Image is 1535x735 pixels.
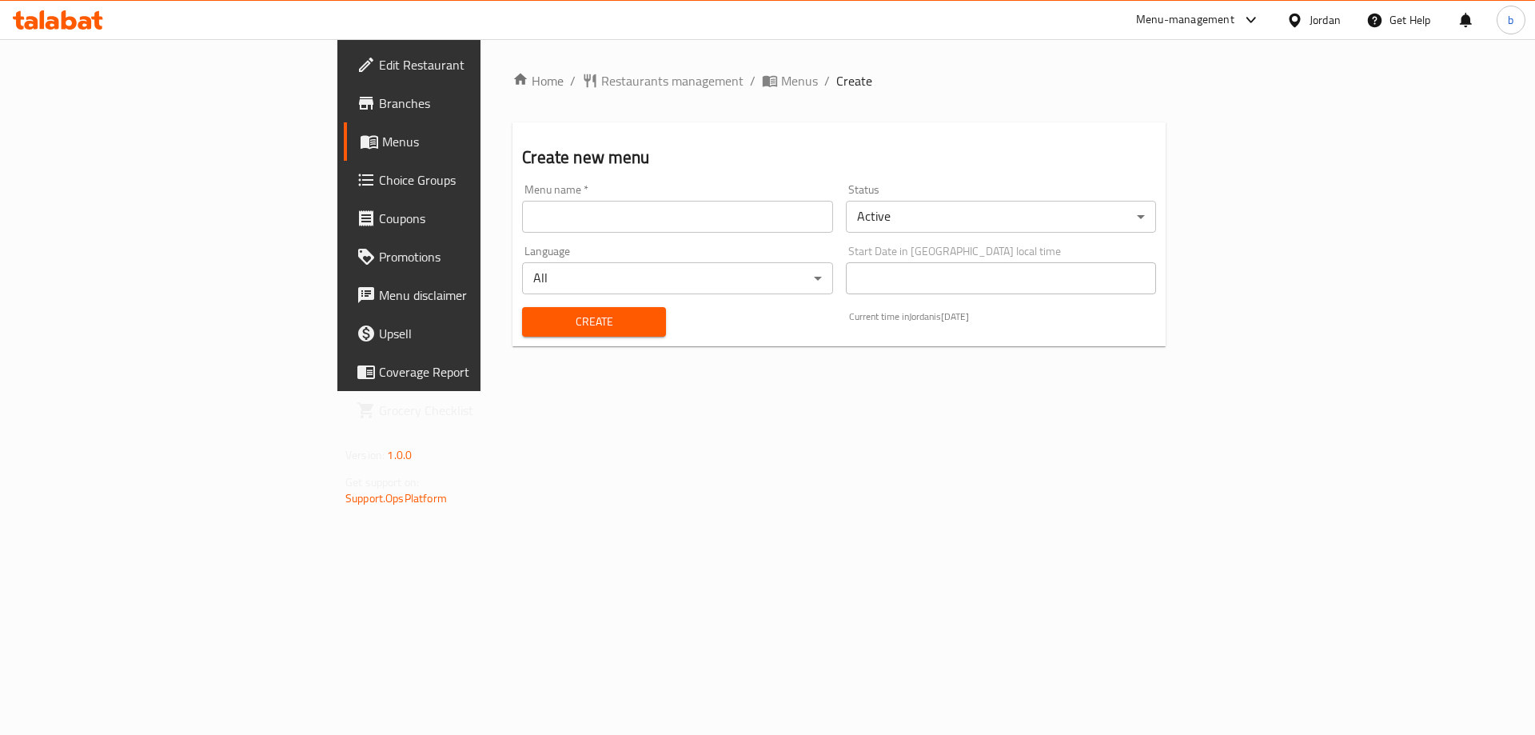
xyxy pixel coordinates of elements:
span: Menus [382,132,581,151]
span: Branches [379,94,581,113]
nav: breadcrumb [512,71,1166,90]
span: Grocery Checklist [379,401,581,420]
a: Edit Restaurant [344,46,594,84]
li: / [824,71,830,90]
a: Menus [344,122,594,161]
a: Restaurants management [582,71,744,90]
span: Version: [345,445,385,465]
span: Promotions [379,247,581,266]
a: Support.OpsPlatform [345,488,447,509]
span: Choice Groups [379,170,581,190]
a: Branches [344,84,594,122]
span: b [1508,11,1513,29]
div: Active [846,201,1156,233]
span: Upsell [379,324,581,343]
div: Jordan [1310,11,1341,29]
span: Create [836,71,872,90]
div: All [522,262,832,294]
a: Promotions [344,238,594,276]
button: Create [522,307,666,337]
p: Current time in Jordan is [DATE] [849,310,1156,324]
div: Menu-management [1136,10,1234,30]
span: Create [535,312,653,332]
a: Grocery Checklist [344,391,594,429]
span: Coupons [379,209,581,228]
a: Upsell [344,314,594,353]
h2: Create new menu [522,146,1156,170]
a: Coupons [344,199,594,238]
li: / [750,71,756,90]
a: Coverage Report [344,353,594,391]
input: Please enter Menu name [522,201,832,233]
span: Restaurants management [601,71,744,90]
a: Choice Groups [344,161,594,199]
a: Menus [762,71,818,90]
span: Menus [781,71,818,90]
a: Menu disclaimer [344,276,594,314]
span: Coverage Report [379,362,581,381]
span: Edit Restaurant [379,55,581,74]
span: 1.0.0 [387,445,412,465]
span: Menu disclaimer [379,286,581,305]
span: Get support on: [345,472,419,493]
